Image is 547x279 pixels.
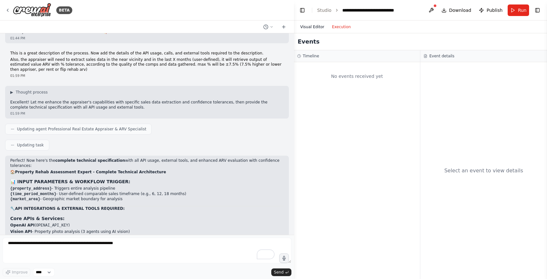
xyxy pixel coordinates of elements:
button: Run [508,4,529,16]
span: Updating agent Professional Real Estate Appraiser & ARV Specialist [17,127,146,132]
button: Execution [328,23,355,31]
span: Improve [12,270,28,275]
li: - Geographic market boundary for analysis [10,197,284,202]
span: Run [518,7,527,13]
span: Download [449,7,472,13]
h2: Events [298,37,320,46]
div: No events received yet [297,65,417,87]
li: - Property photo analysis (3 agents using AI vision) [10,229,284,234]
strong: 📊 INPUT PARAMETERS & WORKFLOW TRIGGER: [10,179,130,184]
strong: GPT-4 API [10,234,31,239]
span: Send [274,270,283,275]
strong: Core APIs & Services: [10,216,65,221]
button: Improve [3,268,30,276]
h3: Timeline [303,53,319,59]
button: Click to speak your automation idea [279,253,289,263]
strong: complete technical specification [55,158,125,163]
li: - User-defined comparable sales timeframe (e.g., 6, 12, 18 months) [10,192,284,197]
nav: breadcrumb [317,7,415,13]
button: Hide left sidebar [298,6,307,15]
p: Excellent! Let me enhance the appraiser's capabilities with specific sales data extraction and co... [10,100,284,110]
button: Send [271,268,291,276]
button: Switch to previous chat [261,23,276,31]
li: - Triggers entire analysis pipeline [10,186,284,192]
span: Updating task [17,143,44,148]
img: Logo [13,3,51,17]
div: BETA [56,6,72,14]
span: Publish [487,7,503,13]
span: ▶ [10,90,13,95]
button: Download [439,4,474,16]
a: Studio [317,8,332,13]
p: Perfect! Now here's the with all API usage, external tools, and enhanced ARV evaluation with conf... [10,158,284,168]
h2: 🔧 [10,206,284,211]
code: OPENAI_API_KEY [36,223,68,228]
div: Select an event to view details [444,167,523,175]
div: 01:59 PM [10,73,284,78]
span: Thought process [16,90,48,95]
code: {time_period_months} [10,192,56,196]
li: - Advanced property intelligence analysis [10,234,284,240]
button: Show right sidebar [533,6,542,15]
button: Start a new chat [279,23,289,31]
p: This is a great description of the process. Now add the details of the API usage, calls, and exte... [10,51,284,56]
strong: API INTEGRATIONS & EXTERNAL TOOLS REQUIRED: [15,206,125,211]
p: Also, the appraiser will need to extract sales data in the near vicinity and in the last X months... [10,57,284,72]
strong: OpenAI API [10,223,35,227]
button: ▶Thought process [10,90,48,95]
p: ( ) [10,223,284,228]
textarea: To enrich screen reader interactions, please activate Accessibility in Grammarly extension settings [3,238,291,263]
h3: Event details [429,53,454,59]
button: Visual Editor [297,23,328,31]
button: Publish [476,4,505,16]
code: {market_area} [10,197,40,201]
strong: Vision API [10,229,32,234]
h2: 🏠 [10,170,284,175]
code: {property_address} [10,186,52,191]
strong: Property Rehab Assessment Expert - Complete Technical Architecture [15,170,166,174]
div: 01:44 PM [10,36,284,41]
div: 01:59 PM [10,111,284,116]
